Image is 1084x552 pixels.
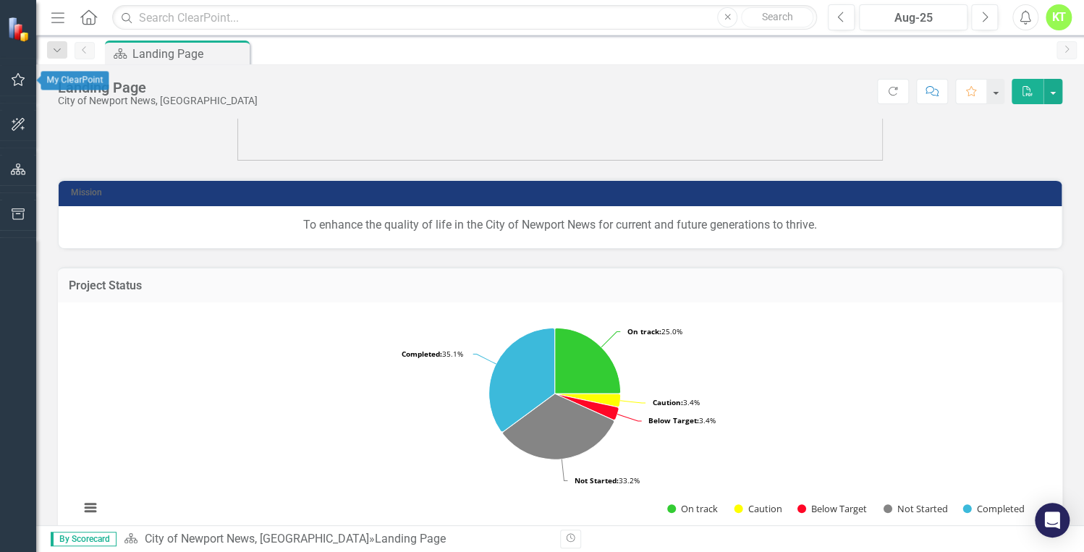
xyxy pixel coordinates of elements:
[402,349,463,359] text: 35.1%
[71,188,1054,198] h3: Mission
[648,415,699,425] tspan: Below Target:
[797,502,868,515] button: Show Below Target
[859,4,967,30] button: Aug-25
[132,45,246,63] div: Landing Page
[51,532,117,546] span: By Scorecard
[112,5,817,30] input: Search ClearPoint...
[374,532,445,545] div: Landing Page
[73,217,1047,234] p: To enhance the quality of life in the City of Newport News for current and future generations to ...
[72,313,1037,530] svg: Interactive chart
[41,71,109,90] div: My ClearPoint
[72,313,1048,530] div: Chart. Highcharts interactive chart.
[58,80,258,95] div: Landing Page
[627,326,682,336] text: 25.0%
[575,475,640,485] text: 33.2%
[554,328,620,394] path: On track, 52.
[762,11,793,22] span: Search
[734,502,781,515] button: Show Caution
[402,349,442,359] tspan: Completed:
[864,9,962,27] div: Aug-25
[124,531,549,548] div: »
[69,279,1051,292] h3: Project Status
[80,498,101,518] button: View chart menu, Chart
[627,326,661,336] tspan: On track:
[653,397,683,407] tspan: Caution:
[144,532,368,545] a: City of Newport News, [GEOGRAPHIC_DATA]
[58,95,258,106] div: City of Newport News, [GEOGRAPHIC_DATA]
[7,15,33,42] img: ClearPoint Strategy
[884,502,947,515] button: Show Not Started
[555,394,619,420] path: Below Target, 7.
[575,475,619,485] tspan: Not Started:
[1035,503,1070,538] div: Open Intercom Messenger
[502,394,614,459] path: Not Started, 69.
[667,502,718,515] button: Show On track
[648,415,716,425] text: 3.4%
[653,397,700,407] text: 3.4%
[976,502,1024,515] text: Completed
[1046,4,1072,30] button: KT
[741,7,813,27] button: Search
[962,502,1023,515] button: Show Completed
[555,394,621,407] path: Caution, 7.
[489,328,555,432] path: Completed, 73.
